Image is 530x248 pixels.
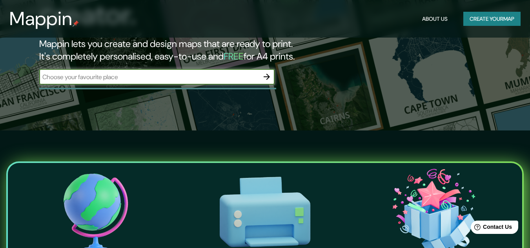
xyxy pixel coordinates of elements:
[39,38,304,63] h2: Mappin lets you create and design maps that are ready to print. It's completely personalised, eas...
[9,8,73,30] h3: Mappin
[463,12,521,26] button: Create yourmap
[460,217,521,239] iframe: Help widget launcher
[224,50,244,62] h5: FREE
[73,20,79,27] img: mappin-pin
[39,72,259,81] input: Choose your favourite place
[419,12,451,26] button: About Us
